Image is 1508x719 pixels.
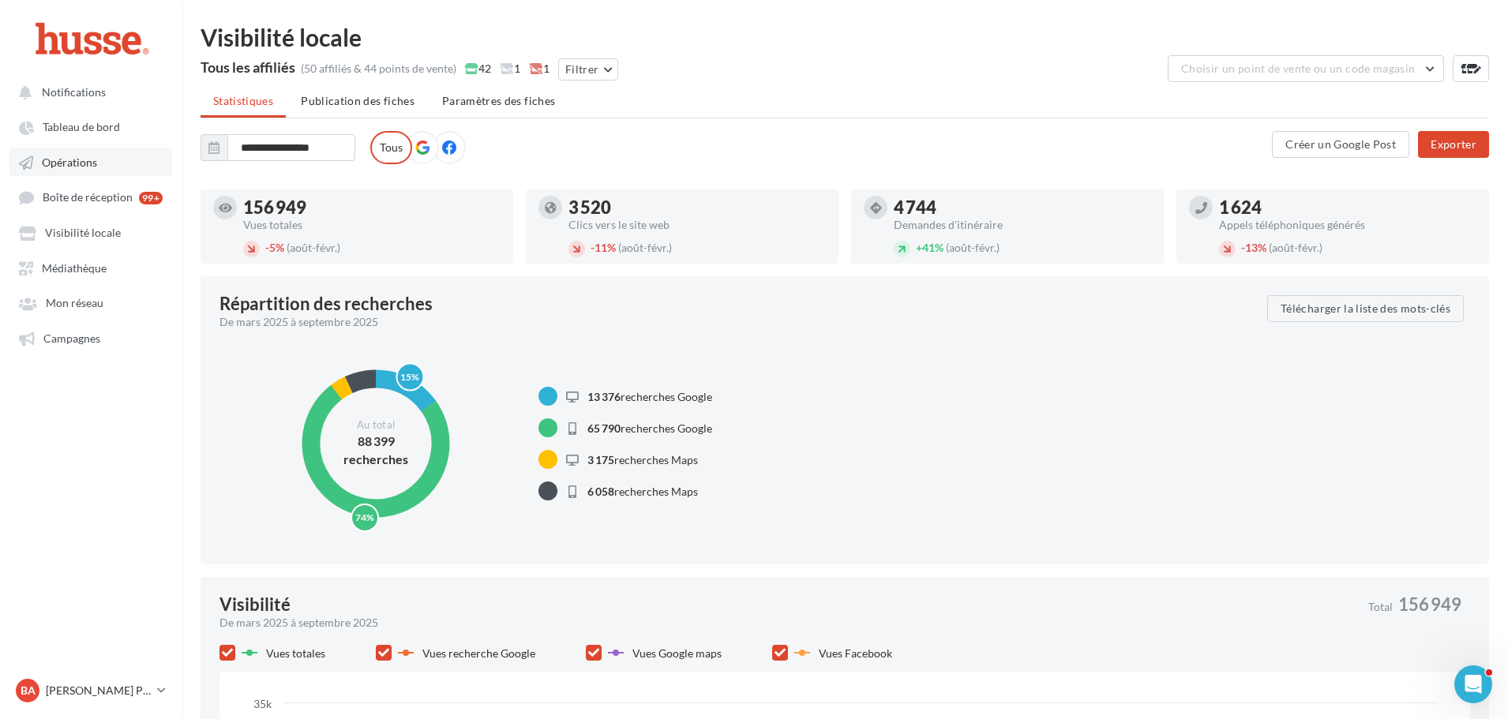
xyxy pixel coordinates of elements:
[9,253,172,282] a: Médiathèque
[587,421,621,435] span: 65 790
[42,155,97,169] span: Opérations
[45,227,121,240] span: Visibilité locale
[42,261,107,275] span: Médiathèque
[465,61,491,77] span: 42
[43,121,120,134] span: Tableau de bord
[243,219,501,230] div: Vues totales
[558,58,618,81] button: Filtrer
[587,485,698,498] span: recherches Maps
[46,297,103,310] span: Mon réseau
[139,192,163,204] div: 99+
[819,646,892,660] span: Vues Facebook
[1219,219,1476,230] div: Appels téléphoniques générés
[9,218,172,246] a: Visibilité locale
[13,676,169,706] a: Ba [PERSON_NAME] Page
[442,94,555,107] span: Paramètres des fiches
[9,77,166,106] button: Notifications
[587,390,621,403] span: 13 376
[1241,241,1266,254] span: 13%
[42,85,106,99] span: Notifications
[946,241,1000,254] span: (août-févr.)
[301,61,456,77] div: (50 affiliés & 44 points de vente)
[46,683,151,698] p: [PERSON_NAME] Page
[9,324,172,352] a: Campagnes
[1219,199,1476,216] div: 1 624
[9,288,172,316] a: Mon réseau
[916,241,922,254] span: +
[43,331,100,345] span: Campagnes
[587,421,712,435] span: recherches Google
[568,219,826,230] div: Clics vers le site web
[568,199,826,216] div: 3 520
[591,241,616,254] span: 11%
[219,295,433,313] div: Répartition des recherches
[587,390,712,403] span: recherches Google
[591,241,595,254] span: -
[587,453,614,466] span: 3 175
[1272,131,1409,158] button: Créer un Google Post
[219,596,291,613] div: Visibilité
[9,148,172,176] a: Opérations
[894,219,1151,230] div: Demandes d'itinéraire
[201,60,295,74] div: Tous les affiliés
[1368,601,1393,612] span: Total
[422,646,535,660] span: Vues recherche Google
[587,485,614,498] span: 6 058
[529,61,550,77] span: 1
[1168,55,1444,82] button: Choisir un point de vente ou un code magasin
[9,182,172,212] a: Boîte de réception 99+
[1269,241,1322,254] span: (août-févr.)
[253,697,272,710] text: 35k
[43,191,133,204] span: Boîte de réception
[1398,596,1461,613] span: 156 949
[219,615,1356,631] div: De mars 2025 à septembre 2025
[287,241,340,254] span: (août-févr.)
[894,199,1151,216] div: 4 744
[201,25,1489,49] div: Visibilité locale
[916,241,943,254] span: 41%
[265,241,269,254] span: -
[500,61,520,77] span: 1
[301,94,415,107] span: Publication des fiches
[21,683,36,698] span: Ba
[1454,665,1492,703] iframe: Intercom live chat
[1418,131,1489,158] button: Exporter
[9,112,172,140] a: Tableau de bord
[370,131,412,164] label: Tous
[618,241,672,254] span: (août-févr.)
[1181,62,1415,75] span: Choisir un point de vente ou un code magasin
[1267,295,1464,322] button: Télécharger la liste des mots-clés
[266,646,325,660] span: Vues totales
[632,646,722,660] span: Vues Google maps
[243,199,501,216] div: 156 949
[587,453,698,466] span: recherches Maps
[265,241,284,254] span: 5%
[219,314,1255,330] div: De mars 2025 à septembre 2025
[1241,241,1245,254] span: -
